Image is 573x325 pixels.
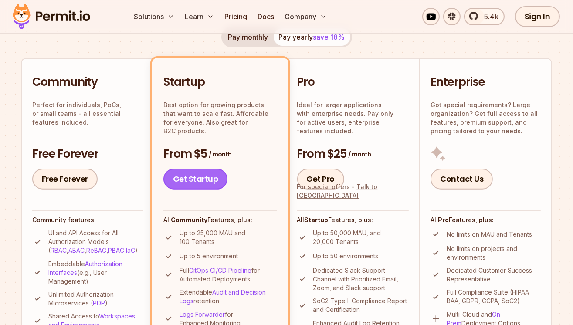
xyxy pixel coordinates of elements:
h4: Community features: [32,216,143,224]
p: Up to 50 environments [313,252,379,261]
p: Up to 50,000 MAU, and 20,000 Tenants [313,229,409,246]
a: ReBAC [86,247,106,254]
strong: Community [171,216,207,223]
a: RBAC [51,247,67,254]
h3: Free Forever [32,146,143,162]
strong: Pro [438,216,449,223]
strong: Startup [305,216,329,223]
h2: Community [32,74,143,90]
h3: From $5 [163,146,277,162]
h2: Enterprise [431,74,541,90]
a: IaC [126,247,135,254]
img: Permit logo [9,2,94,31]
a: Sign In [515,6,560,27]
p: Perfect for individuals, PoCs, or small teams - all essential features included. [32,101,143,127]
h4: All Features, plus: [297,216,409,224]
span: / month [349,150,371,159]
h2: Pro [297,74,409,90]
p: Ideal for larger applications with enterprise needs. Pay only for active users, enterprise featur... [297,101,409,135]
button: Learn [181,8,217,25]
a: Audit and Decision Logs [180,288,266,305]
p: UI and API Access for All Authorization Models ( , , , , ) [48,229,143,255]
p: Got special requirements? Large organization? Get full access to all features, premium support, a... [431,101,541,135]
a: Docs [254,8,278,25]
p: No limits on projects and environments [447,244,541,262]
p: Unlimited Authorization Microservices ( ) [48,290,143,308]
h4: All Features, plus: [431,216,541,224]
h4: All Features, plus: [163,216,277,224]
h3: From $25 [297,146,409,162]
p: Full for Automated Deployments [180,266,277,284]
p: Dedicated Slack Support Channel with Prioritized Email, Zoom, and Slack support [313,266,409,292]
h2: Startup [163,74,277,90]
a: 5.4k [464,8,505,25]
a: Get Pro [297,169,345,190]
p: SoC2 Type II Compliance Report and Certification [313,297,409,314]
p: Extendable retention [180,288,277,305]
a: ABAC [68,247,85,254]
p: No limits on MAU and Tenants [447,230,532,239]
a: Contact Us [431,169,493,190]
a: PDP [93,299,105,307]
a: Get Startup [163,169,228,190]
a: Logs Forwarder [180,311,225,318]
span: / month [209,150,231,159]
button: Company [281,8,330,25]
button: Solutions [130,8,178,25]
a: Pricing [221,8,251,25]
button: Pay monthly [223,28,274,46]
p: Up to 5 environment [180,252,238,261]
a: GitOps CI/CD Pipeline [189,267,251,274]
p: Embeddable (e.g., User Management) [48,260,143,286]
a: Free Forever [32,169,98,190]
a: Authorization Interfaces [48,260,122,276]
div: For special offers - [297,183,409,200]
span: 5.4k [479,11,498,22]
p: Up to 25,000 MAU and 100 Tenants [180,229,277,246]
p: Full Compliance Suite (HIPAA BAA, GDPR, CCPA, SoC2) [447,288,541,305]
p: Best option for growing products that want to scale fast. Affordable for everyone. Also great for... [163,101,277,135]
a: PBAC [108,247,124,254]
p: Dedicated Customer Success Representative [447,266,541,284]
